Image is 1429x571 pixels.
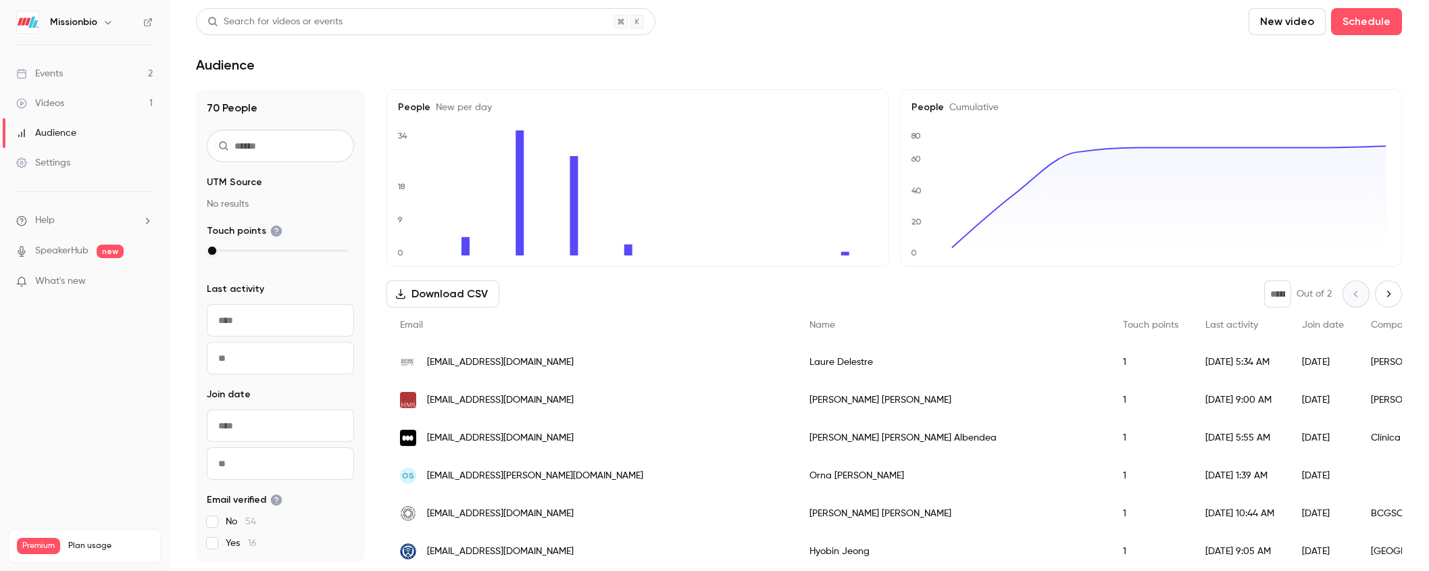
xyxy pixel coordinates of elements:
span: Email [400,320,423,330]
div: [DATE] 1:39 AM [1192,457,1288,495]
iframe: Noticeable Trigger [136,276,153,288]
div: 1 [1109,343,1192,381]
span: [EMAIL_ADDRESS][DOMAIN_NAME] [427,355,574,370]
span: [EMAIL_ADDRESS][DOMAIN_NAME] [427,393,574,407]
span: Last activity [1205,320,1258,330]
div: [DATE] 5:34 AM [1192,343,1288,381]
img: yonsei.ac.kr [400,543,416,560]
span: UTM Source [207,176,262,189]
p: No results [207,197,354,211]
p: Out of 2 [1297,287,1332,301]
span: Cumulative [944,103,999,112]
text: 20 [911,217,922,226]
div: Events [16,67,63,80]
span: Yes [226,537,257,550]
div: 1 [1109,532,1192,570]
button: Schedule [1331,8,1402,35]
div: [DATE] 10:44 AM [1192,495,1288,532]
span: Touch points [1123,320,1178,330]
img: gustaveroussy.fr [400,354,416,370]
div: 1 [1109,419,1192,457]
text: 40 [911,186,922,195]
span: No [226,515,256,528]
div: [DATE] 9:00 AM [1192,381,1288,419]
div: [DATE] [1288,495,1357,532]
div: [DATE] [1288,457,1357,495]
a: SpeakerHub [35,244,89,258]
div: 1 [1109,381,1192,419]
div: Search for videos or events [207,15,343,29]
div: Videos [16,97,64,110]
span: 54 [245,517,256,526]
span: What's new [35,274,86,289]
div: [PERSON_NAME] [PERSON_NAME] [796,495,1109,532]
span: Join date [207,388,251,401]
img: dfci.harvard.edu [400,392,416,408]
text: 9 [397,215,403,224]
button: New video [1249,8,1326,35]
img: unav.es [400,430,416,446]
button: Download CSV [386,280,499,307]
text: 18 [397,182,405,191]
div: Orna [PERSON_NAME] [796,457,1109,495]
h1: Audience [196,57,255,73]
text: 34 [398,131,407,141]
h6: Missionbio [50,16,97,29]
div: Hyobin Jeong [796,532,1109,570]
span: new [97,245,124,258]
span: OS [402,470,414,482]
span: New per day [430,103,492,112]
span: [EMAIL_ADDRESS][DOMAIN_NAME] [427,545,574,559]
span: Touch points [207,224,282,238]
text: 80 [911,131,921,141]
span: Name [809,320,835,330]
div: [PERSON_NAME] [PERSON_NAME] [796,381,1109,419]
text: 0 [911,248,917,257]
span: 16 [248,539,257,548]
div: [DATE] [1288,381,1357,419]
h1: 70 People [207,100,354,116]
span: [EMAIL_ADDRESS][DOMAIN_NAME] [427,431,574,445]
div: 1 [1109,457,1192,495]
div: [DATE] 9:05 AM [1192,532,1288,570]
div: [DATE] 5:55 AM [1192,419,1288,457]
button: Next page [1375,280,1402,307]
div: [DATE] [1288,532,1357,570]
h5: People [911,101,1391,114]
li: help-dropdown-opener [16,214,153,228]
div: [DATE] [1288,419,1357,457]
span: Premium [17,538,60,554]
div: [PERSON_NAME] [PERSON_NAME] Albendea [796,419,1109,457]
img: Missionbio [17,11,39,33]
text: 60 [911,154,921,164]
div: Audience [16,126,76,140]
div: max [208,247,216,255]
span: Last activity [207,282,264,296]
span: Email verified [207,493,282,507]
div: Laure Delestre [796,343,1109,381]
span: Join date [1302,320,1344,330]
span: Help [35,214,55,228]
div: [DATE] [1288,343,1357,381]
span: [EMAIL_ADDRESS][DOMAIN_NAME] [427,507,574,521]
div: 1 [1109,495,1192,532]
div: Settings [16,156,70,170]
img: bcgsc.ca [400,505,416,522]
text: 0 [397,248,403,257]
span: [EMAIL_ADDRESS][PERSON_NAME][DOMAIN_NAME] [427,469,643,483]
span: Plan usage [68,541,152,551]
h5: People [398,101,878,114]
